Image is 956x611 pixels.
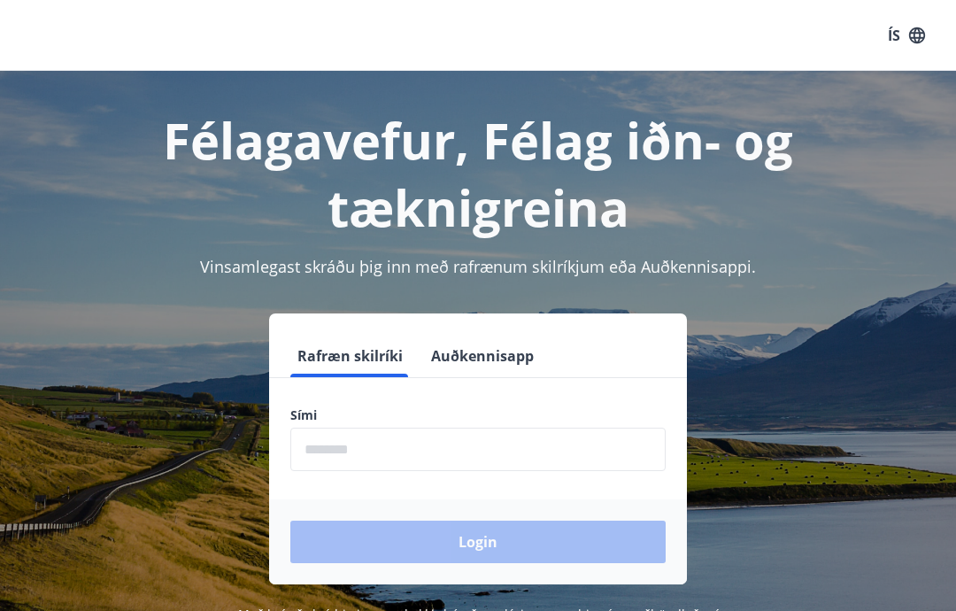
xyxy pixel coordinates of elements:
[200,256,756,277] span: Vinsamlegast skráðu þig inn með rafrænum skilríkjum eða Auðkennisappi.
[290,406,666,424] label: Sími
[424,335,541,377] button: Auðkennisapp
[878,19,935,51] button: ÍS
[290,335,410,377] button: Rafræn skilríki
[21,106,935,241] h1: Félagavefur, Félag iðn- og tæknigreina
